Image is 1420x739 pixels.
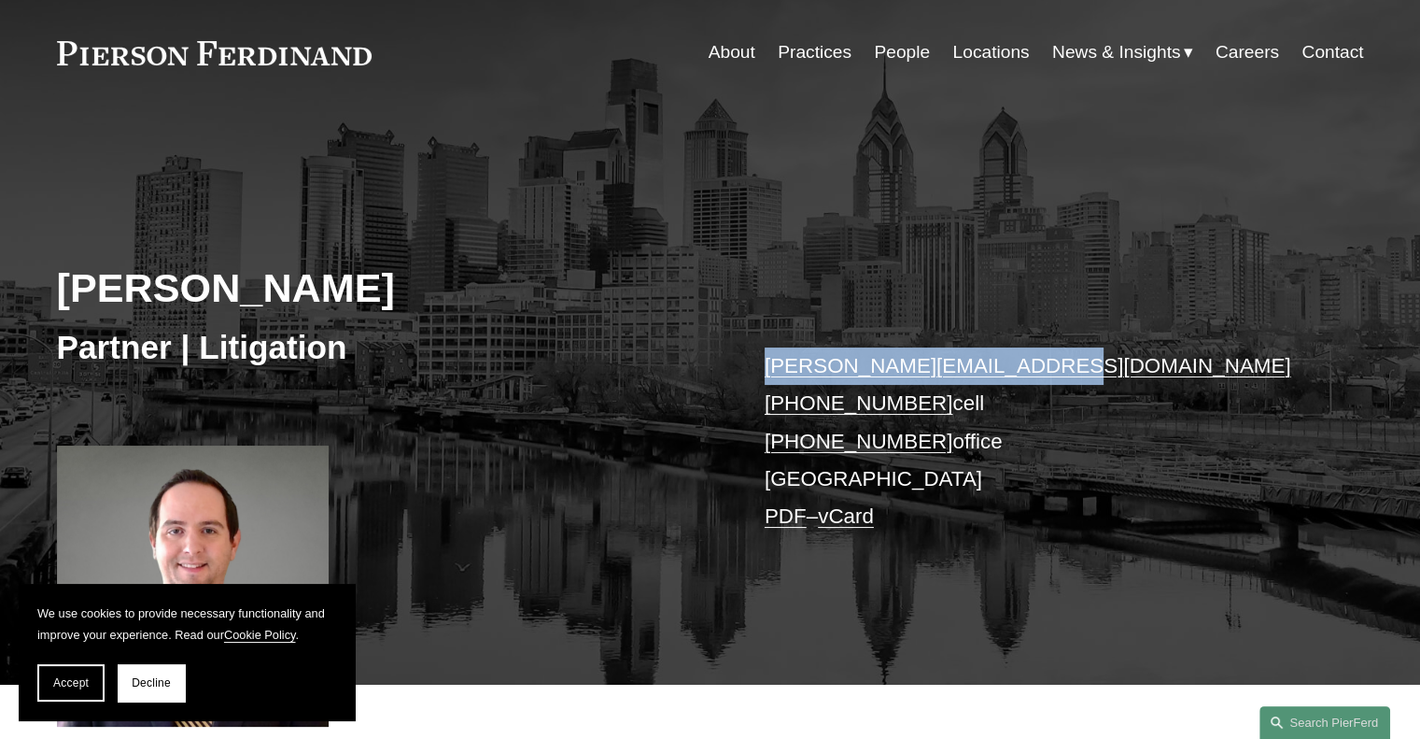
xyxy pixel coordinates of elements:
[765,430,953,453] a: [PHONE_NUMBER]
[1052,35,1193,70] a: folder dropdown
[1259,706,1390,739] a: Search this site
[37,664,105,702] button: Accept
[132,676,171,689] span: Decline
[57,263,710,312] h2: [PERSON_NAME]
[765,391,953,415] a: [PHONE_NUMBER]
[224,628,296,642] a: Cookie Policy
[765,354,1291,377] a: [PERSON_NAME][EMAIL_ADDRESS][DOMAIN_NAME]
[37,603,336,646] p: We use cookies to provide necessary functionality and improve your experience. Read our .
[53,676,89,689] span: Accept
[1301,35,1363,70] a: Contact
[19,584,355,720] section: Cookie banner
[118,664,185,702] button: Decline
[874,35,930,70] a: People
[778,35,851,70] a: Practices
[709,35,755,70] a: About
[1052,36,1181,69] span: News & Insights
[818,505,874,528] a: vCard
[952,35,1029,70] a: Locations
[57,327,710,368] h3: Partner | Litigation
[765,348,1309,536] p: cell office [GEOGRAPHIC_DATA] –
[765,505,807,528] a: PDF
[1216,35,1279,70] a: Careers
